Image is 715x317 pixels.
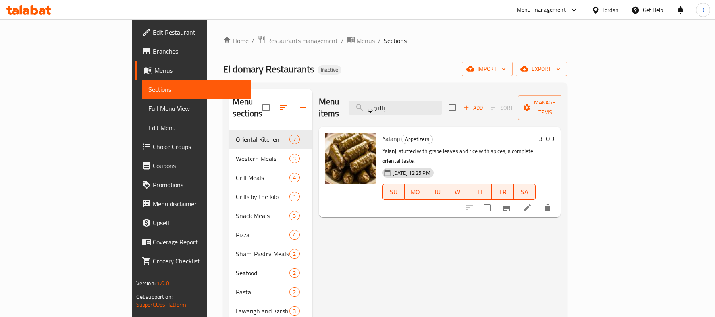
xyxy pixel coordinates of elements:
[319,96,339,120] h2: Menu items
[236,211,289,220] span: Snack Meals
[157,278,169,288] span: 1.0.0
[223,35,567,46] nav: breadcrumb
[318,65,341,75] div: Inactive
[148,123,245,132] span: Edit Menu
[495,186,511,198] span: FR
[318,66,341,73] span: Inactive
[430,186,445,198] span: TU
[378,36,381,45] li: /
[473,186,489,198] span: TH
[236,268,289,278] span: Seafood
[229,130,312,149] div: Oriental Kitchen7
[290,269,299,277] span: 2
[229,206,312,225] div: Snack Meals3
[153,27,245,37] span: Edit Restaurant
[290,136,299,143] span: 7
[401,135,433,144] div: Appetizers
[479,199,495,216] span: Select to update
[389,169,434,177] span: [DATE] 12:25 PM
[135,61,252,80] a: Menus
[444,99,461,116] span: Select section
[153,142,245,151] span: Choice Groups
[325,133,376,184] img: Yalanji
[289,249,299,259] div: items
[236,249,289,259] span: Shami Pastry Meals
[135,23,252,42] a: Edit Restaurant
[408,186,423,198] span: MO
[603,6,619,14] div: Jordan
[290,193,299,201] span: 1
[236,173,289,182] span: Grill Meals
[229,282,312,302] div: Pasta2
[229,149,312,168] div: Western Meals3
[290,174,299,182] span: 4
[142,99,252,118] a: Full Menu View
[517,186,532,198] span: SA
[274,98,293,117] span: Sort sections
[142,80,252,99] a: Sections
[135,213,252,232] a: Upsell
[382,184,405,200] button: SU
[461,102,486,114] span: Add item
[135,156,252,175] a: Coupons
[539,133,554,144] h6: 3 JOD
[290,288,299,296] span: 2
[486,102,518,114] span: Select section first
[538,198,557,217] button: delete
[290,212,299,220] span: 3
[223,60,314,78] span: El domary Restaurants
[289,268,299,278] div: items
[470,184,492,200] button: TH
[153,237,245,247] span: Coverage Report
[462,62,513,76] button: import
[148,85,245,94] span: Sections
[349,101,442,115] input: search
[153,180,245,189] span: Promotions
[426,184,448,200] button: TU
[448,184,470,200] button: WE
[153,256,245,266] span: Grocery Checklist
[289,306,299,316] div: items
[290,250,299,258] span: 2
[135,251,252,271] a: Grocery Checklist
[267,36,338,45] span: Restaurants management
[236,306,289,316] span: Fawarigh and Karshat
[229,187,312,206] div: Grills by the kilo1
[142,118,252,137] a: Edit Menu
[290,307,299,315] span: 3
[468,64,506,74] span: import
[153,161,245,170] span: Coupons
[153,199,245,209] span: Menu disclaimer
[516,62,567,76] button: export
[153,218,245,228] span: Upsell
[384,36,407,45] span: Sections
[236,135,289,144] span: Oriental Kitchen
[405,184,426,200] button: MO
[135,137,252,156] a: Choice Groups
[347,35,375,46] a: Menus
[341,36,344,45] li: /
[701,6,705,14] span: R
[229,244,312,263] div: Shami Pastry Meals2
[518,95,571,120] button: Manage items
[522,64,561,74] span: export
[229,225,312,244] div: Pizza4
[290,155,299,162] span: 3
[290,231,299,239] span: 4
[386,186,401,198] span: SU
[236,287,289,297] div: Pasta
[524,98,565,118] span: Manage items
[229,168,312,187] div: Grill Meals4
[461,102,486,114] button: Add
[135,194,252,213] a: Menu disclaimer
[236,154,289,163] span: Western Meals
[289,287,299,297] div: items
[517,5,566,15] div: Menu-management
[252,36,254,45] li: /
[492,184,514,200] button: FR
[236,230,289,240] span: Pizza
[148,104,245,113] span: Full Menu View
[135,175,252,194] a: Promotions
[522,203,532,213] a: Edit menu item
